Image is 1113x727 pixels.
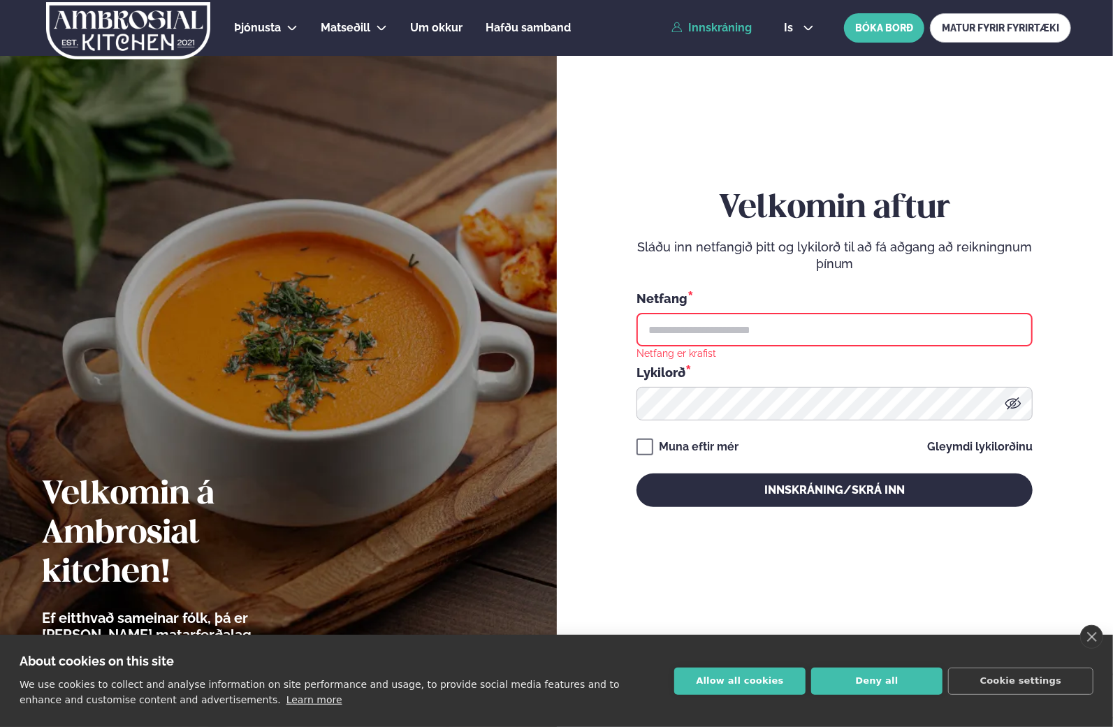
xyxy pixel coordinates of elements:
a: Þjónusta [234,20,281,36]
span: Um okkur [410,21,463,34]
a: MATUR FYRIR FYRIRTÆKI [930,13,1071,43]
span: Þjónusta [234,21,281,34]
a: close [1080,625,1103,649]
button: is [773,22,825,34]
button: Deny all [811,668,943,695]
img: logo [45,2,212,59]
span: Hafðu samband [486,21,571,34]
p: Ef eitthvað sameinar fólk, þá er [PERSON_NAME] matarferðalag. [42,610,332,643]
div: Lykilorð [636,363,1033,381]
button: Innskráning/Skrá inn [636,473,1033,507]
p: We use cookies to collect and analyse information on site performance and usage, to provide socia... [20,679,620,705]
a: Hafðu samband [486,20,571,36]
h2: Velkomin á Ambrosial kitchen! [42,476,332,593]
span: is [784,22,797,34]
h2: Velkomin aftur [636,189,1033,228]
button: BÓKA BORÐ [844,13,924,43]
a: Innskráning [671,22,752,34]
div: Netfang er krafist [636,346,716,359]
a: Um okkur [410,20,463,36]
button: Allow all cookies [674,668,806,695]
strong: About cookies on this site [20,654,174,668]
span: Matseðill [321,21,370,34]
p: Sláðu inn netfangið þitt og lykilorð til að fá aðgang að reikningnum þínum [636,239,1033,272]
a: Gleymdi lykilorðinu [927,441,1033,453]
button: Cookie settings [948,668,1093,695]
a: Learn more [286,694,342,705]
div: Netfang [636,289,1033,307]
a: Matseðill [321,20,370,36]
